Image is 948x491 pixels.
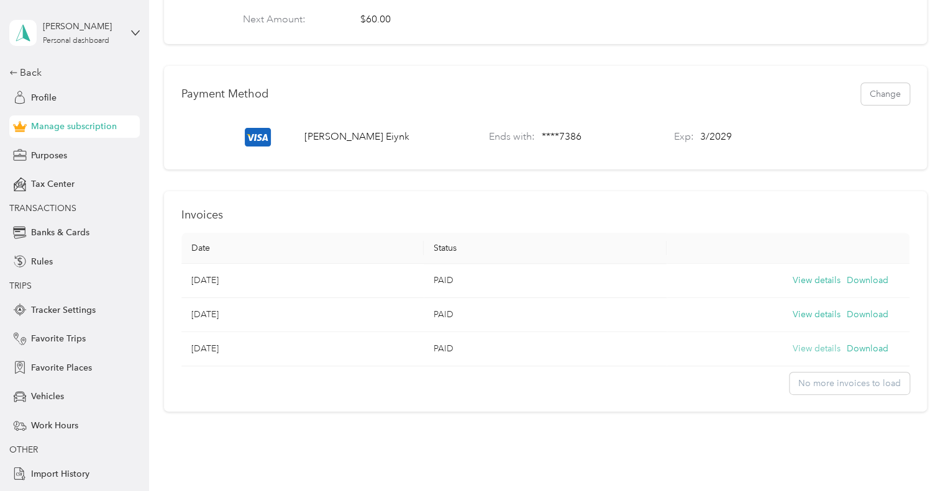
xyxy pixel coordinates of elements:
[674,130,694,145] p: Exp:
[243,12,339,27] p: Next Amount:
[434,309,453,320] span: PAID
[31,332,86,345] span: Favorite Trips
[31,255,53,268] span: Rules
[878,421,948,491] iframe: Everlance-gr Chat Button Frame
[434,343,453,354] span: PAID
[31,178,75,191] span: Tax Center
[360,12,391,27] div: $60.00
[793,308,841,322] button: View details
[31,226,89,239] span: Banks & Cards
[700,130,732,145] p: 3 / 2029
[861,83,909,105] button: Change
[9,444,38,455] span: OTHER
[424,233,667,264] th: Status
[31,304,96,317] span: Tracker Settings
[847,308,888,322] button: Download
[31,390,64,403] span: Vehicles
[9,203,76,214] span: TRANSACTIONS
[793,274,841,287] button: View details
[847,274,888,287] button: Download
[847,342,888,356] button: Download
[31,361,92,374] span: Favorite Places
[31,467,89,480] span: Import History
[181,332,424,366] td: [DATE]
[31,120,117,133] span: Manage subscription
[181,209,909,222] h1: Invoices
[181,233,424,264] th: Date
[9,281,32,291] span: TRIPS
[793,342,841,356] button: View details
[181,264,424,298] td: [DATE]
[43,37,109,45] div: Personal dashboard
[31,419,78,432] span: Work Hours
[434,275,453,286] span: PAID
[489,130,535,145] p: Ends with:
[304,130,409,145] p: [PERSON_NAME] Eiynk
[31,149,67,162] span: Purposes
[181,88,269,101] h1: Payment Method
[9,65,134,80] div: Back
[31,91,57,104] span: Profile
[181,298,424,332] td: [DATE]
[43,20,121,33] div: [PERSON_NAME]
